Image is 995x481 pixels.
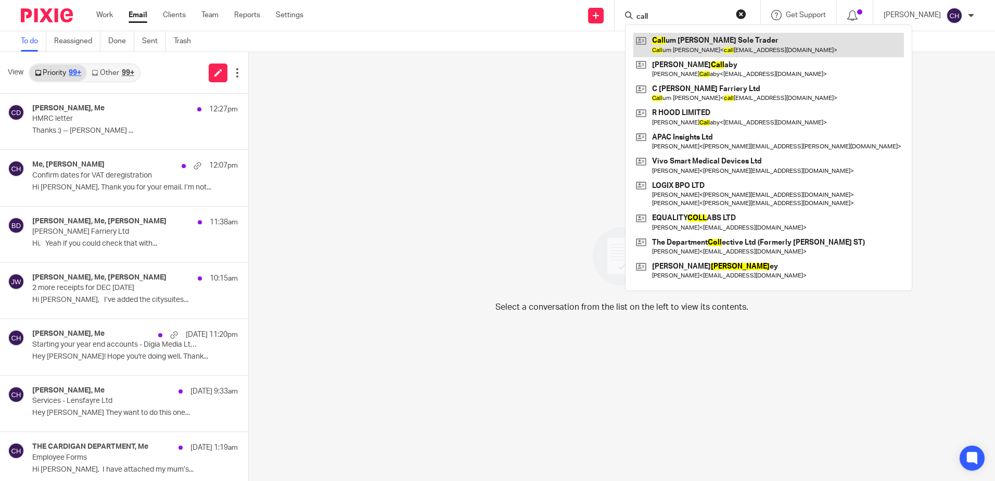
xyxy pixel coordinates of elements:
[186,330,238,340] p: [DATE] 11:20pm
[32,183,238,192] p: Hi [PERSON_NAME], Thank you for your email. I’m not...
[946,7,963,24] img: svg%3E
[32,340,197,349] p: Starting your year end accounts - Digia Media Ltd [DATE] accounts DUE [DATE]
[21,8,73,22] img: Pixie
[129,10,147,20] a: Email
[96,10,113,20] a: Work
[8,160,24,177] img: svg%3E
[32,227,197,236] p: [PERSON_NAME] Farriery Ltd
[209,104,238,115] p: 12:27pm
[32,330,105,338] h4: [PERSON_NAME], Me
[32,386,105,395] h4: [PERSON_NAME], Me
[32,296,238,305] p: Hi [PERSON_NAME], I’ve added the citysuites...
[174,31,199,52] a: Trash
[32,409,238,417] p: Hey [PERSON_NAME] They want to do this one...
[163,10,186,20] a: Clients
[30,65,86,81] a: Priority99+
[86,65,139,81] a: Other99+
[8,273,24,290] img: svg%3E
[786,11,826,19] span: Get Support
[210,273,238,284] p: 10:15am
[8,442,24,459] img: svg%3E
[8,104,24,121] img: svg%3E
[8,67,23,78] span: View
[210,217,238,227] p: 11:38am
[122,69,134,77] div: 99+
[884,10,941,20] p: [PERSON_NAME]
[32,160,105,169] h4: Me, [PERSON_NAME]
[32,104,105,113] h4: [PERSON_NAME], Me
[32,171,197,180] p: Confirm dates for VAT deregistration
[32,217,167,226] h4: [PERSON_NAME], Me, [PERSON_NAME]
[209,160,238,171] p: 12:07pm
[234,10,260,20] a: Reports
[142,31,166,52] a: Sent
[190,386,238,397] p: [DATE] 9:33am
[32,453,197,462] p: Employee Forms
[276,10,303,20] a: Settings
[32,352,238,361] p: Hey [PERSON_NAME]! Hope you're doing well. Thank...
[495,301,748,313] p: Select a conversation from the list on the left to view its contents.
[21,31,46,52] a: To do
[32,239,238,248] p: Hi, Yeah if you could check that with...
[190,442,238,453] p: [DATE] 1:19am
[8,330,24,346] img: svg%3E
[635,12,729,22] input: Search
[32,465,238,474] p: Hi [PERSON_NAME], I have attached my mum’s...
[54,31,100,52] a: Reassigned
[32,273,167,282] h4: [PERSON_NAME], Me, [PERSON_NAME]
[32,115,197,123] p: HMRC letter
[8,217,24,234] img: svg%3E
[32,442,148,451] h4: THE CARDIGAN DEPARTMENT, Me
[108,31,134,52] a: Done
[32,126,238,135] p: Thanks :) -- [PERSON_NAME] ...
[736,9,746,19] button: Clear
[32,284,197,293] p: 2 more receipts for DEC [DATE]
[201,10,219,20] a: Team
[69,69,81,77] div: 99+
[8,386,24,403] img: svg%3E
[32,397,197,406] p: Services - Lensfayre Ltd
[586,220,658,293] img: image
